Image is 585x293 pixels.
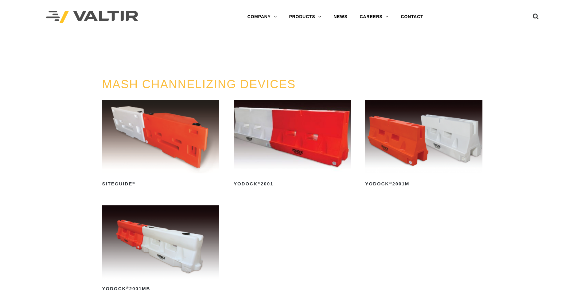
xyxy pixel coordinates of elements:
img: Valtir [46,11,138,23]
img: Yodock 2001 Water Filled Barrier and Barricade [234,100,351,173]
a: SiteGuide® [102,100,219,189]
a: CONTACT [395,11,429,23]
a: CAREERS [353,11,395,23]
sup: ® [126,286,129,290]
h2: Yodock 2001M [365,179,482,189]
sup: ® [132,181,135,185]
a: Yodock®2001 [234,100,351,189]
a: Yodock®2001M [365,100,482,189]
a: PRODUCTS [283,11,327,23]
h2: SiteGuide [102,179,219,189]
h2: Yodock 2001 [234,179,351,189]
sup: ® [389,181,392,185]
sup: ® [258,181,261,185]
a: NEWS [327,11,353,23]
a: COMPANY [241,11,283,23]
a: MASH CHANNELIZING DEVICES [102,78,296,91]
